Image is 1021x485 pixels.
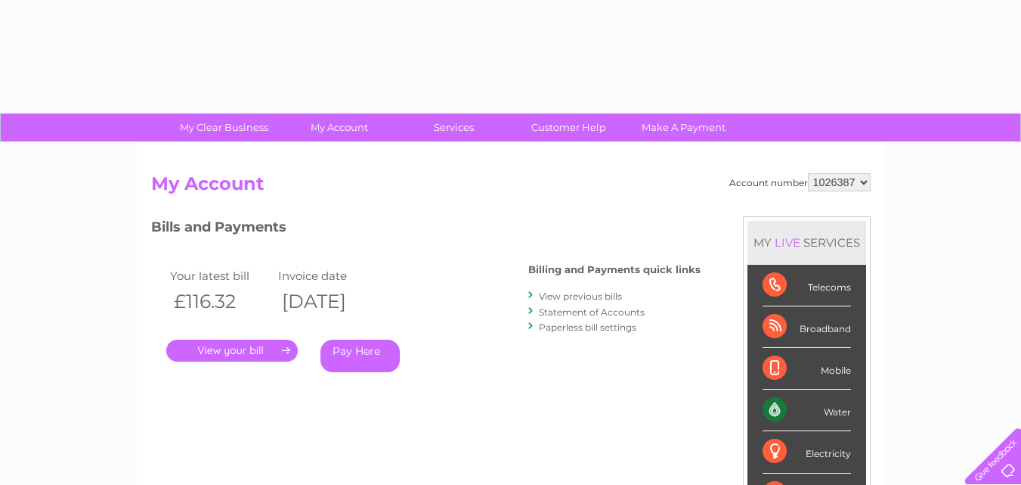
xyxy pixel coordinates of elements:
[166,340,298,362] a: .
[151,173,871,202] h2: My Account
[166,266,275,286] td: Your latest bill
[539,306,645,318] a: Statement of Accounts
[162,113,286,141] a: My Clear Business
[772,235,803,250] div: LIVE
[763,431,851,473] div: Electricity
[747,221,866,264] div: MY SERVICES
[166,286,275,317] th: £116.32
[763,265,851,306] div: Telecoms
[274,266,383,286] td: Invoice date
[391,113,516,141] a: Services
[277,113,401,141] a: My Account
[621,113,746,141] a: Make A Payment
[763,348,851,390] div: Mobile
[539,322,636,333] a: Paperless bill settings
[729,173,871,191] div: Account number
[506,113,631,141] a: Customer Help
[763,306,851,348] div: Broadband
[528,264,701,275] h4: Billing and Payments quick links
[763,390,851,431] div: Water
[151,216,701,243] h3: Bills and Payments
[320,340,400,372] a: Pay Here
[539,291,622,302] a: View previous bills
[274,286,383,317] th: [DATE]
